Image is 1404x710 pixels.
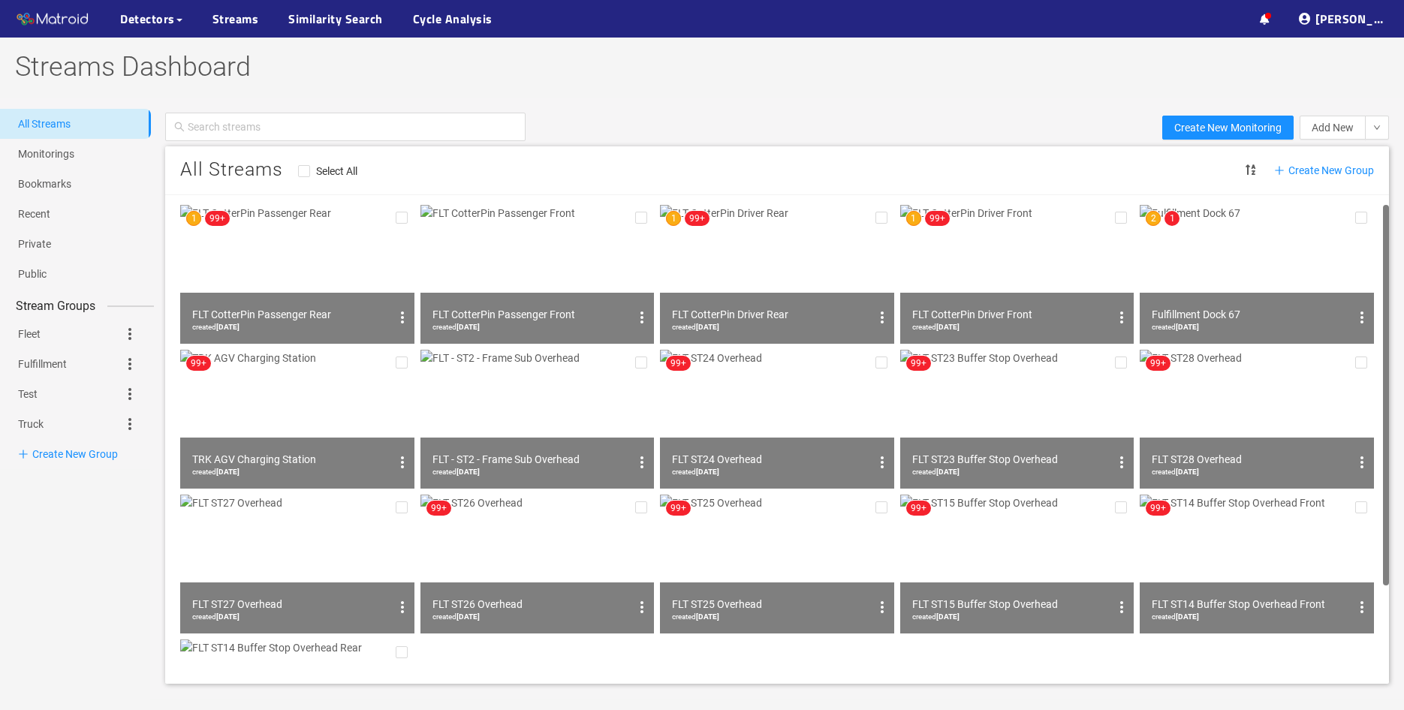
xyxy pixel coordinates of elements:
img: FLT ST14 Buffer Stop Overhead Front [1140,495,1374,633]
div: FLT ST27 Overhead [192,595,390,613]
button: options [1110,595,1134,619]
span: 99+ [911,503,926,513]
span: created [912,468,960,476]
button: down [1365,116,1389,140]
span: plus [1274,165,1285,176]
button: options [390,305,414,329]
img: FLT - ST2 - Frame Sub Overhead [420,350,655,489]
b: [DATE] [696,612,719,621]
div: FLT CotterPin Passenger Front [432,305,631,323]
span: 99+ [929,213,945,224]
button: options [390,595,414,619]
span: created [432,468,480,476]
button: options [630,595,654,619]
span: created [912,612,960,621]
a: All Streams [18,118,71,130]
b: [DATE] [456,612,480,621]
div: FLT ST23 Buffer Stop Overhead [912,450,1110,468]
button: options [870,305,894,329]
button: options [870,450,894,474]
img: TRK AGV Charging Station [180,350,414,489]
a: Fleet [18,319,41,349]
span: Add New [1312,119,1354,136]
b: [DATE] [456,468,480,476]
button: options [390,450,414,474]
div: FLT ST28 Overhead [1152,450,1350,468]
span: Select All [310,165,363,177]
span: plus [18,449,29,459]
span: 99+ [431,503,447,513]
div: FLT - ST2 - Frame Sub Overhead [432,450,631,468]
span: Create New Monitoring [1174,119,1282,136]
b: [DATE] [696,468,719,476]
img: FLT ST23 Buffer Stop Overhead [900,350,1134,489]
a: Public [18,268,47,280]
span: All Streams [180,158,283,181]
a: Test [18,379,38,409]
span: created [672,612,719,621]
span: down [1373,124,1381,133]
img: Fulfillment Dock 67 [1140,205,1374,344]
button: options [1110,305,1134,329]
span: created [1152,323,1199,331]
span: created [1152,612,1199,621]
span: 99+ [1150,358,1166,369]
button: options [1350,595,1374,619]
span: created [432,323,480,331]
span: 99+ [1150,503,1166,513]
span: Detectors [120,10,175,28]
button: options [1350,305,1374,329]
div: FLT ST24 Overhead [672,450,870,468]
div: TRK AGV Charging Station [192,450,390,468]
b: [DATE] [216,468,240,476]
b: [DATE] [216,612,240,621]
b: [DATE] [1176,612,1199,621]
span: 99+ [670,503,686,513]
button: Create New Monitoring [1162,116,1294,140]
button: options [630,450,654,474]
span: 99+ [191,358,206,369]
img: FLT ST26 Overhead [420,495,655,633]
img: FLT CotterPin Passenger Front [420,205,655,344]
img: FLT ST25 Overhead [660,495,894,633]
span: created [912,323,960,331]
span: search [174,122,185,132]
span: 99+ [689,213,705,224]
div: FLT ST14 Buffer Stop Overhead Front [1152,595,1350,613]
b: [DATE] [1176,468,1199,476]
span: 1 [1170,213,1175,224]
span: created [1152,468,1199,476]
div: Fulfillment Dock 67 [1152,305,1350,323]
a: Similarity Search [288,10,383,28]
span: Create New Group [1274,162,1374,179]
button: Add New [1300,116,1366,140]
img: FLT ST24 Overhead [660,350,894,489]
a: Monitorings [18,148,74,160]
a: Recent [18,208,50,220]
a: Fulfillment [18,349,67,379]
img: FLT ST28 Overhead [1140,350,1374,489]
b: [DATE] [936,323,960,331]
span: 99+ [209,213,225,224]
span: created [192,323,240,331]
button: options [630,305,654,329]
b: [DATE] [216,323,240,331]
button: options [870,595,894,619]
span: created [672,468,719,476]
span: created [192,612,240,621]
a: Streams [212,10,259,28]
a: Truck [18,409,44,439]
b: [DATE] [696,323,719,331]
img: FLT CotterPin Passenger Rear [180,205,414,344]
div: FLT ST26 Overhead [432,595,631,613]
img: Matroid logo [15,8,90,31]
a: Bookmarks [18,178,71,190]
span: 99+ [911,358,926,369]
div: FLT CotterPin Driver Rear [672,305,870,323]
div: FLT CotterPin Passenger Rear [192,305,390,323]
img: FLT ST27 Overhead [180,495,414,633]
input: Search streams [188,116,517,137]
b: [DATE] [1176,323,1199,331]
a: Private [18,238,51,250]
span: created [432,612,480,621]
